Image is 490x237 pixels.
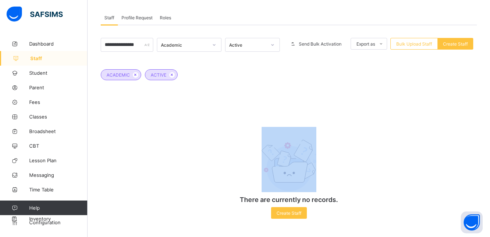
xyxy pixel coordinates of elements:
[29,114,88,120] span: Classes
[299,41,342,47] span: Send Bulk Activation
[29,172,88,178] span: Messaging
[216,120,362,226] div: There are currently no records.
[30,55,88,61] span: Staff
[29,128,88,134] span: Broadsheet
[29,99,88,105] span: Fees
[277,210,301,216] span: Create Staff
[29,143,88,149] span: CBT
[161,42,208,48] div: Academic
[29,205,87,211] span: Help
[160,15,171,20] span: Roles
[104,15,114,20] span: Staff
[29,219,87,225] span: Configuration
[262,140,316,191] img: emptyFolder.c0dd6c77127a4b698b748a2c71dfa8de.svg
[151,72,166,78] span: ACTIVE
[121,15,153,20] span: Profile Request
[229,42,266,48] div: Active
[461,211,483,233] button: Open asap
[29,158,88,163] span: Lesson Plan
[107,72,130,78] span: ACADEMIC
[443,41,468,47] span: Create Staff
[29,41,88,47] span: Dashboard
[396,41,432,47] span: Bulk Upload Staff
[29,187,88,193] span: Time Table
[216,196,362,203] p: There are currently no records.
[29,85,88,90] span: Parent
[356,41,375,47] span: Export as
[7,7,63,22] img: safsims
[29,70,88,76] span: Student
